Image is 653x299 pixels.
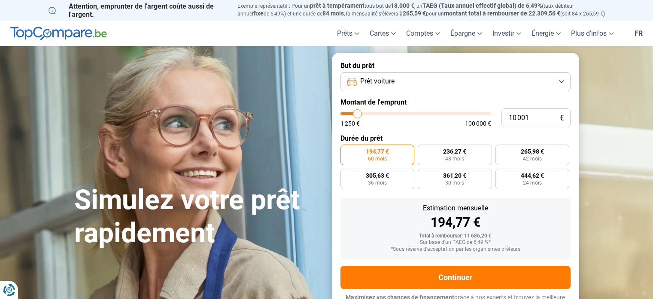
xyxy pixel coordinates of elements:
[401,21,445,46] a: Comptes
[347,205,564,212] div: Estimation mensuelle
[347,240,564,246] div: Sur base d'un TAEG de 6,49 %*
[253,10,264,17] span: fixe
[340,266,571,289] button: Continuer
[523,180,542,185] span: 24 mois
[368,180,387,185] span: 36 mois
[364,21,401,46] a: Cartes
[403,10,426,17] span: 265,59 €
[445,156,464,161] span: 48 mois
[340,134,571,142] label: Durée du prêt
[445,21,487,46] a: Épargne
[391,2,414,9] span: 18.000 €
[521,148,544,154] span: 265,98 €
[347,247,564,253] div: *Sous réserve d'acceptation par les organismes prêteurs
[340,72,571,91] button: Prêt voiture
[340,98,571,106] label: Montant de l'emprunt
[310,2,364,9] span: prêt à tempérament
[347,216,564,229] div: 194,77 €
[465,120,491,126] span: 100 000 €
[526,21,566,46] a: Énergie
[10,27,107,40] img: TopCompare
[340,62,571,70] label: But du prêt
[566,21,619,46] a: Plus d'infos
[443,148,466,154] span: 236,27 €
[347,233,564,239] div: Total à rembourser: 11 686,20 €
[360,77,395,86] span: Prêt voiture
[366,173,389,179] span: 305,63 €
[444,10,560,17] span: montant total à rembourser de 22.309,56 €
[629,21,648,46] a: fr
[445,180,464,185] span: 30 mois
[422,2,542,9] span: TAEG (Taux annuel effectif global) de 6,49%
[237,2,605,18] p: Exemple représentatif : Pour un tous but de , un (taux débiteur annuel de 6,49%) et une durée de ...
[366,148,389,154] span: 194,77 €
[521,173,544,179] span: 444,62 €
[523,156,542,161] span: 42 mois
[560,114,564,122] span: €
[332,21,364,46] a: Prêts
[322,10,344,17] span: 84 mois
[443,173,466,179] span: 361,20 €
[340,120,360,126] span: 1 250 €
[487,21,526,46] a: Investir
[368,156,387,161] span: 60 mois
[49,2,227,18] p: Attention, emprunter de l'argent coûte aussi de l'argent.
[74,184,322,250] h1: Simulez votre prêt rapidement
